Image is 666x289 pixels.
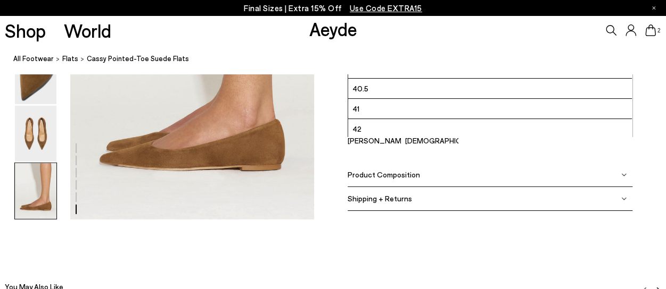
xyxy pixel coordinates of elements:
p: Final Sizes | Extra 15% Off [244,2,422,15]
span: Product Composition [348,170,420,179]
span: 41 [352,102,359,115]
a: Shop [5,21,46,40]
a: 2 [645,24,656,36]
img: Cassy Pointed-Toe Suede Flats - Image 4 [15,48,56,104]
a: Flats [62,53,78,64]
span: Flats [62,54,78,63]
a: All Footwear [13,53,54,64]
img: Cassy Pointed-Toe Suede Flats - Image 6 [15,163,56,219]
span: 42 [352,122,361,135]
img: svg%3E [621,172,627,177]
span: Shipping + Returns [348,194,412,203]
a: Aeyde [309,18,357,40]
p: [PERSON_NAME] [348,136,401,145]
img: Cassy Pointed-Toe Suede Flats - Image 5 [15,106,56,161]
span: 40.5 [352,82,368,95]
p: [DEMOGRAPHIC_DATA] [405,136,458,145]
span: 2 [656,28,661,33]
img: svg%3E [621,196,627,201]
a: World [64,21,111,40]
span: Navigate to /collections/ss25-final-sizes [350,3,422,13]
span: Cassy Pointed-Toe Suede Flats [87,53,189,64]
nav: breadcrumb [13,45,666,74]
